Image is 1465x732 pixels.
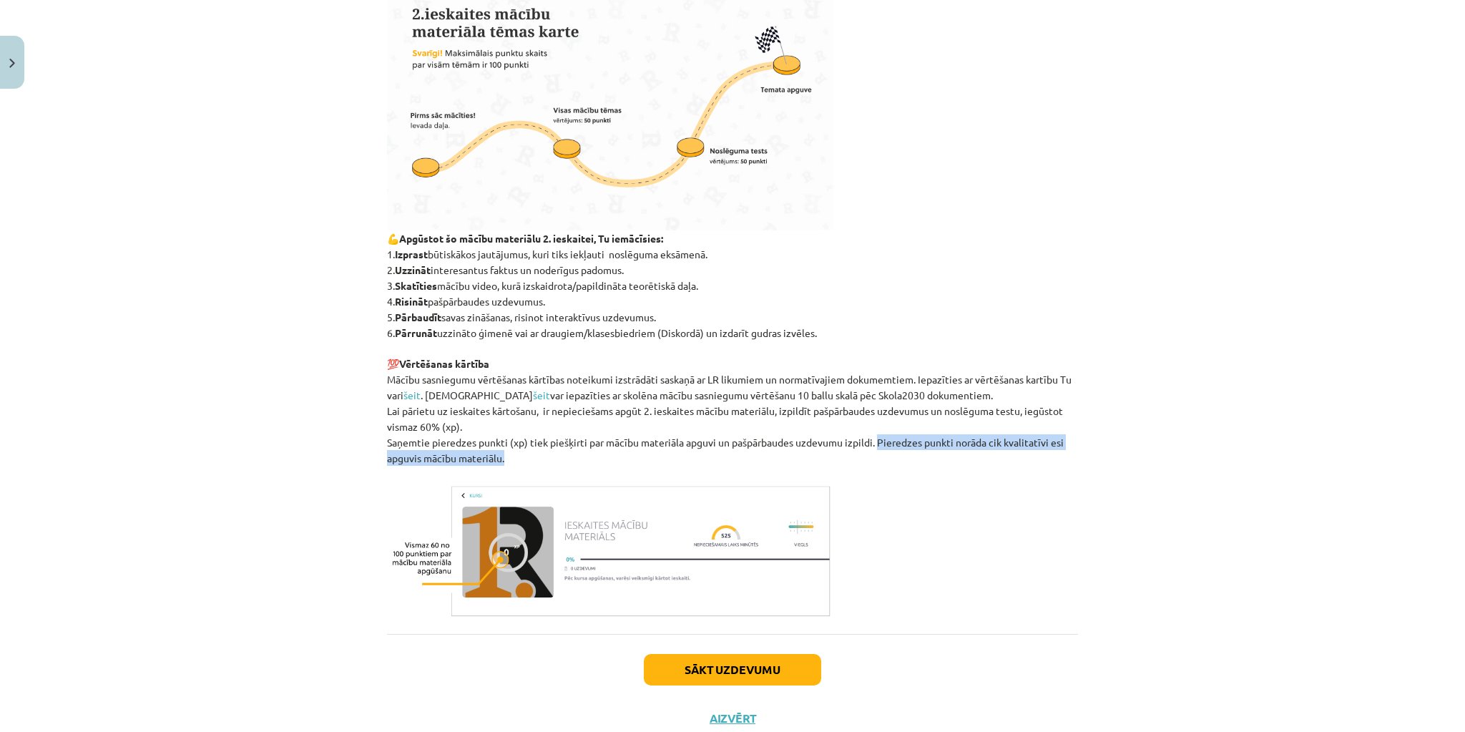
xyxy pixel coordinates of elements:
span: Lai pārietu uz ieskaites kārtošanu, ir nepieciešams apgūt 2. ieskaites mācību materiālu, izpildīt... [387,404,1063,433]
button: Sākt uzdevumu [644,654,821,685]
span: šeit [533,389,550,401]
b: Pārrunāt [395,326,437,339]
span: 💯 [387,357,489,370]
b: Skatīties [395,279,437,292]
a: šeit [403,390,421,401]
span: šeit [403,389,421,401]
span: 1. būtiskākos jautājumus, kuri tiks iekļauti noslēguma eksāmenā. 2. interesantus faktus un noderī... [387,248,817,339]
span: Mācību sasniegumu vērtēšanas kārtības noteikumi izstrādāti saskaņā ar LR likumiem un normatīvajie... [387,373,1072,401]
b: Pārbaudīt [395,311,441,323]
button: Aizvērt [705,711,760,726]
b: Apgūstot šo mācību materiālu 2. ieskaitei, Tu iemācīsies: [399,232,663,245]
span: 💪 [387,232,663,245]
span: Saņemtie pieredzes punkti (xp) tiek piešķirti par mācību materiāla apguvi un pašpārbaudes uzdevum... [387,436,1064,480]
img: xf4kxmJM38VEIAAAAASUVORK5CYII= [387,482,834,621]
img: icon-close-lesson-0947bae3869378f0d4975bcd49f059093ad1ed9edebbc8119c70593378902aed.svg [9,59,15,68]
a: šeit [533,390,550,401]
span: . [DEMOGRAPHIC_DATA] [421,389,533,401]
b: Risināt [395,295,428,308]
b: Izprast [395,248,428,260]
span: var iepazīties ar skolēna mācību sasniegumu vērtēšanu 10 ballu skalā pēc Skola2030 dokumentiem. [550,389,993,401]
b: Vērtēšanas kārtība [399,357,489,370]
b: Uzzināt [395,263,431,276]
